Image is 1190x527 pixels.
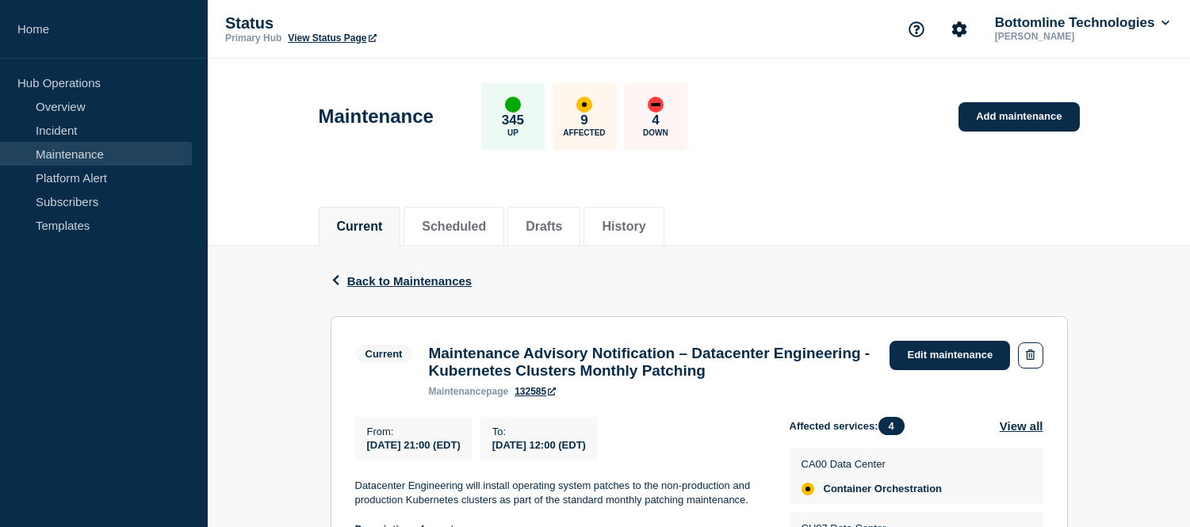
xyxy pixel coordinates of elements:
[515,386,556,397] a: 132585
[225,14,542,32] p: Status
[355,345,413,363] span: Current
[890,341,1010,370] a: Edit maintenance
[563,128,605,137] p: Affected
[959,102,1079,132] a: Add maintenance
[428,386,486,397] span: maintenance
[824,483,943,495] span: Container Orchestration
[602,220,645,234] button: History
[331,274,473,288] button: Back to Maintenances
[576,97,592,113] div: affected
[992,31,1157,42] p: [PERSON_NAME]
[288,32,376,44] a: View Status Page
[790,417,913,435] span: Affected services:
[492,439,586,451] span: [DATE] 12:00 (EDT)
[802,483,814,495] div: affected
[943,13,976,46] button: Account settings
[802,458,943,470] p: CA00 Data Center
[505,97,521,113] div: up
[648,97,664,113] div: down
[492,426,586,437] p: To :
[367,426,461,437] p: From :
[428,386,508,397] p: page
[337,220,383,234] button: Current
[580,113,587,128] p: 9
[347,274,473,288] span: Back to Maintenances
[225,32,281,44] p: Primary Hub
[355,479,764,508] p: Datacenter Engineering will install operating system patches to the non-production and production...
[319,105,434,128] h1: Maintenance
[900,13,933,46] button: Support
[507,128,518,137] p: Up
[878,417,905,435] span: 4
[367,439,461,451] span: [DATE] 21:00 (EDT)
[652,113,659,128] p: 4
[428,345,874,380] h3: Maintenance Advisory Notification – Datacenter Engineering - Kubernetes Clusters Monthly Patching
[1000,417,1043,435] button: View all
[422,220,486,234] button: Scheduled
[992,15,1173,31] button: Bottomline Technologies
[643,128,668,137] p: Down
[502,113,524,128] p: 345
[526,220,562,234] button: Drafts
